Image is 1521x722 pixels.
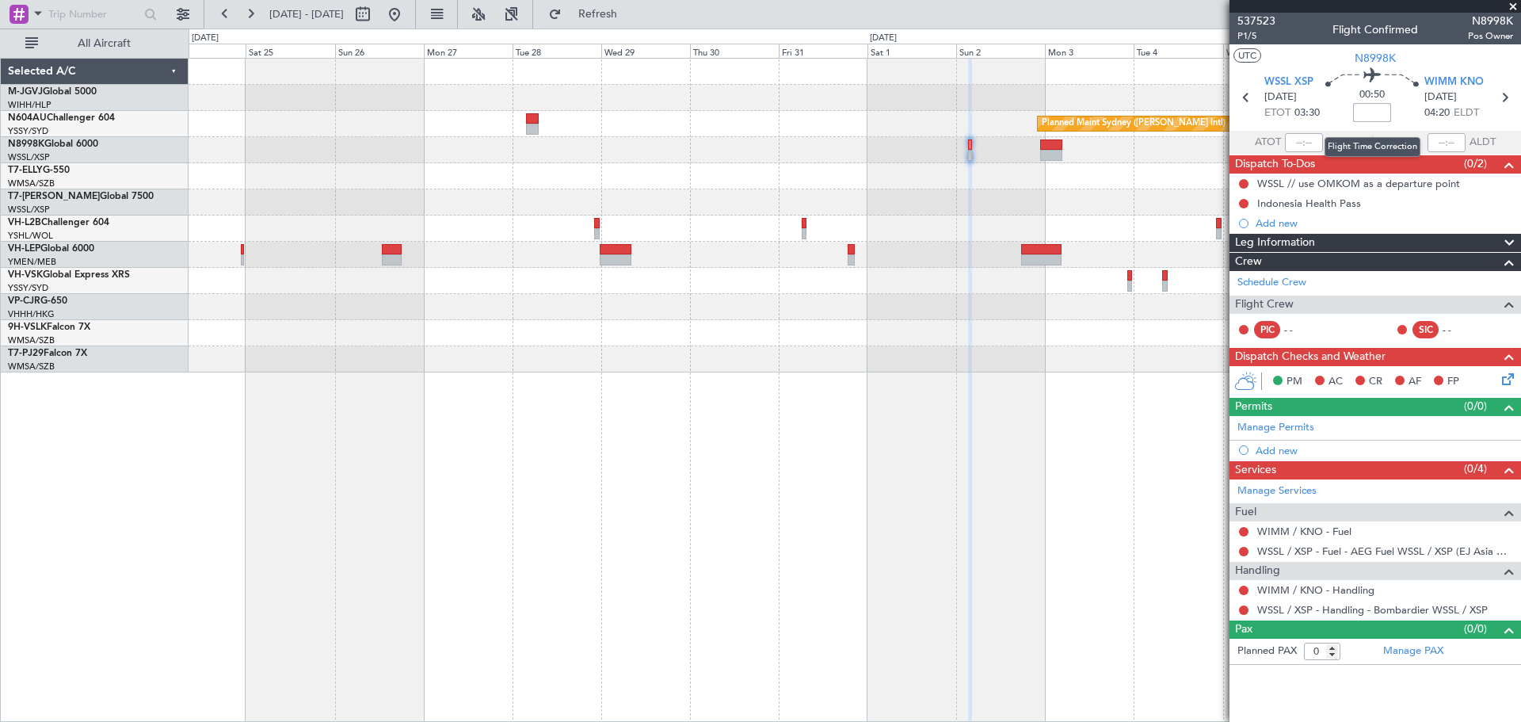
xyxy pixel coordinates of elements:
[8,334,55,346] a: WMSA/SZB
[8,244,40,254] span: VH-LEP
[1237,483,1317,499] a: Manage Services
[867,44,956,58] div: Sat 1
[1359,87,1385,103] span: 00:50
[1468,29,1513,43] span: Pos Owner
[8,349,87,358] a: T7-PJ29Falcon 7X
[41,38,167,49] span: All Aircraft
[1235,348,1386,366] span: Dispatch Checks and Weather
[1285,133,1323,152] input: --:--
[1257,177,1460,190] div: WSSL // use OMKOM as a departure point
[1235,562,1280,580] span: Handling
[1332,21,1418,38] div: Flight Confirmed
[192,32,219,45] div: [DATE]
[1369,374,1382,390] span: CR
[8,139,98,149] a: N8998KGlobal 6000
[1042,112,1226,136] div: Planned Maint Sydney ([PERSON_NAME] Intl)
[956,44,1045,58] div: Sun 2
[1257,197,1361,210] div: Indonesia Health Pass
[1256,216,1513,230] div: Add new
[1235,461,1276,479] span: Services
[8,113,47,123] span: N604AU
[1237,29,1275,43] span: P1/5
[1464,398,1487,414] span: (0/0)
[1264,90,1297,105] span: [DATE]
[8,178,55,189] a: WMSA/SZB
[1254,321,1280,338] div: PIC
[8,218,109,227] a: VH-L2BChallenger 604
[8,113,115,123] a: N604AUChallenger 604
[1257,525,1351,538] a: WIMM / KNO - Fuel
[1383,644,1443,659] a: Manage PAX
[8,87,43,97] span: M-JGVJ
[48,2,139,26] input: Trip Number
[1264,105,1290,121] span: ETOT
[8,204,50,216] a: WSSL/XSP
[1257,544,1513,558] a: WSSL / XSP - Fuel - AEG Fuel WSSL / XSP (EJ Asia Only)
[1443,323,1478,337] div: - -
[1412,321,1439,338] div: SIC
[8,192,100,201] span: T7-[PERSON_NAME]
[1284,323,1320,337] div: - -
[601,44,690,58] div: Wed 29
[1255,135,1281,151] span: ATOT
[1464,460,1487,477] span: (0/4)
[17,31,172,56] button: All Aircraft
[1424,105,1450,121] span: 04:20
[1464,155,1487,172] span: (0/2)
[1287,374,1302,390] span: PM
[565,9,631,20] span: Refresh
[1424,74,1484,90] span: WIMM KNO
[1045,44,1134,58] div: Mon 3
[424,44,513,58] div: Mon 27
[8,99,51,111] a: WIHH/HLP
[1235,234,1315,252] span: Leg Information
[8,244,94,254] a: VH-LEPGlobal 6000
[8,166,43,175] span: T7-ELLY
[1235,296,1294,314] span: Flight Crew
[8,323,47,332] span: 9H-VSLK
[8,270,43,280] span: VH-VSK
[1355,50,1396,67] span: N8998K
[1237,13,1275,29] span: 537523
[8,361,55,372] a: WMSA/SZB
[1235,253,1262,271] span: Crew
[870,32,897,45] div: [DATE]
[1134,44,1222,58] div: Tue 4
[1470,135,1496,151] span: ALDT
[779,44,867,58] div: Fri 31
[8,166,70,175] a: T7-ELLYG-550
[1257,583,1374,597] a: WIMM / KNO - Handling
[8,323,90,332] a: 9H-VSLKFalcon 7X
[1468,13,1513,29] span: N8998K
[1257,603,1488,617] a: WSSL / XSP - Handling - Bombardier WSSL / XSP
[157,44,246,58] div: Fri 24
[1409,374,1421,390] span: AF
[1464,621,1487,637] span: (0/0)
[1235,503,1256,521] span: Fuel
[690,44,779,58] div: Thu 30
[8,230,53,242] a: YSHL/WOL
[8,282,48,294] a: YSSY/SYD
[8,349,44,358] span: T7-PJ29
[1235,155,1315,174] span: Dispatch To-Dos
[1256,444,1513,457] div: Add new
[8,192,154,201] a: T7-[PERSON_NAME]Global 7500
[1294,105,1320,121] span: 03:30
[1447,374,1459,390] span: FP
[1237,420,1314,436] a: Manage Permits
[1235,398,1272,416] span: Permits
[541,2,636,27] button: Refresh
[8,125,48,137] a: YSSY/SYD
[1235,621,1252,639] span: Pax
[8,151,50,163] a: WSSL/XSP
[8,296,67,306] a: VP-CJRG-650
[8,270,130,280] a: VH-VSKGlobal Express XRS
[269,7,344,21] span: [DATE] - [DATE]
[8,139,44,149] span: N8998K
[1264,74,1313,90] span: WSSL XSP
[1328,374,1343,390] span: AC
[335,44,424,58] div: Sun 26
[8,218,41,227] span: VH-L2B
[1237,644,1297,659] label: Planned PAX
[8,87,97,97] a: M-JGVJGlobal 5000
